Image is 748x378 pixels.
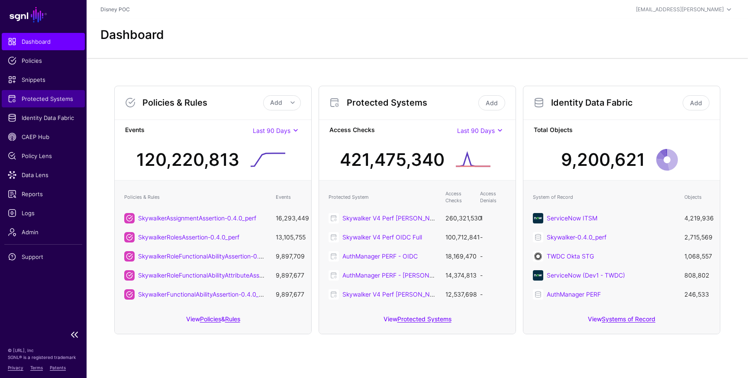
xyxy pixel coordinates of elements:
td: 16,293,449 [271,209,306,228]
a: Protected Systems [2,90,85,107]
a: Policies [200,315,221,323]
td: 2,715,569 [680,228,715,247]
a: ServiceNow (Dev1 - TWDC) [547,271,625,279]
span: Admin [8,228,79,236]
h2: Dashboard [100,28,164,42]
a: Identity Data Fabric [2,109,85,126]
th: Protected System [324,186,441,209]
td: 13,105,755 [271,228,306,247]
h3: Identity Data Fabric [551,97,681,108]
td: - [476,285,510,304]
span: Snippets [8,75,79,84]
a: Snippets [2,71,85,88]
a: Skywalker V4 Perf OIDC Full [342,233,422,241]
a: Skywalker-0.4.0_perf [547,233,606,241]
a: Reports [2,185,85,203]
div: 421,475,340 [340,147,445,173]
span: Last 90 Days [253,127,290,134]
a: Systems of Record [602,315,655,323]
th: System of Record [529,186,680,209]
td: 18,169,470 [441,247,476,266]
span: Support [8,252,79,261]
strong: Access Checks [329,125,457,136]
a: Add [478,95,505,110]
span: Dashboard [8,37,79,46]
a: ServiceNow ITSM [547,214,597,222]
a: SkywalkerFunctionalAbilityAssertion-0.4.0_perf [138,291,270,298]
a: Data Lens [2,166,85,184]
a: Policy Lens [2,147,85,165]
td: 14,374,813 [441,266,476,285]
a: Terms [30,365,43,370]
div: 120,220,813 [136,147,239,173]
td: - [476,247,510,266]
div: View [523,309,720,334]
a: SkywalkerAssignmentAssertion-0.4.0_perf [138,214,256,222]
td: 260,321,530 [441,209,476,228]
a: Add [683,95,709,110]
div: View & [115,309,311,334]
td: - [476,228,510,247]
a: Dashboard [2,33,85,50]
p: SGNL® is a registered trademark [8,354,79,361]
a: SkywalkerRoleFunctionalAbilityAssertion-0.4.0_perf [138,252,282,260]
a: AuthManager PERF - [PERSON_NAME] [342,271,451,279]
a: Skywalker V4 Perf [PERSON_NAME] Full [342,214,456,222]
td: 246,533 [680,285,715,304]
td: - [476,266,510,285]
a: AuthManager PERF [547,291,601,298]
a: Policies [2,52,85,69]
a: SkywalkerRolesAssertion-0.4.0_perf [138,233,239,241]
a: Privacy [8,365,23,370]
img: svg+xml;base64,PHN2ZyB3aWR0aD0iNjQiIGhlaWdodD0iNjQiIHZpZXdCb3g9IjAgMCA2NCA2NCIgZmlsbD0ibm9uZSIgeG... [533,251,543,262]
td: 9,897,677 [271,266,306,285]
span: CAEP Hub [8,132,79,141]
img: svg+xml;base64,PHN2ZyB3aWR0aD0iNjQiIGhlaWdodD0iNjQiIHZpZXdCb3g9IjAgMCA2NCA2NCIgZmlsbD0ibm9uZSIgeG... [533,270,543,281]
a: AuthManager PERF - OIDC [342,252,418,260]
td: 4,219,936 [680,209,715,228]
span: Last 90 Days [457,127,495,134]
img: svg+xml;base64,PHN2ZyB3aWR0aD0iNjQiIGhlaWdodD0iNjQiIHZpZXdCb3g9IjAgMCA2NCA2NCIgZmlsbD0ibm9uZSIgeG... [533,213,543,223]
span: Policies [8,56,79,65]
a: Admin [2,223,85,241]
th: Access Checks [441,186,476,209]
td: 100,712,841 [441,228,476,247]
span: Data Lens [8,171,79,179]
a: Rules [225,315,240,323]
strong: Events [125,125,253,136]
a: Disney POC [100,6,130,13]
span: Logs [8,209,79,217]
td: 12,537,698 [441,285,476,304]
p: © [URL], Inc [8,347,79,354]
td: 9,897,709 [271,247,306,266]
a: Patents [50,365,66,370]
a: CAEP Hub [2,128,85,145]
th: Objects [680,186,715,209]
h3: Policies & Rules [142,97,263,108]
td: 1,068,557 [680,247,715,266]
span: Add [270,99,282,106]
th: Events [271,186,306,209]
span: Reports [8,190,79,198]
div: [EMAIL_ADDRESS][PERSON_NAME] [636,6,724,13]
a: Protected Systems [397,315,451,323]
div: View [319,309,516,334]
span: Protected Systems [8,94,79,103]
span: Identity Data Fabric [8,113,79,122]
a: SGNL [5,5,81,24]
a: TWDC Okta STG [547,252,594,260]
strong: Total Objects [534,125,709,136]
span: Policy Lens [8,152,79,160]
th: Policies & Rules [120,186,271,209]
td: 808,802 [680,266,715,285]
td: 1 [476,209,510,228]
th: Access Denials [476,186,510,209]
h3: Protected Systems [347,97,477,108]
td: 9,897,677 [271,285,306,304]
a: SkywalkerRoleFunctionalAbilityAttributeAssertion-0.4.0_perf [138,271,307,279]
div: 9,200,621 [561,147,645,173]
a: Skywalker V4 Perf [PERSON_NAME] Roles [342,291,461,298]
a: Logs [2,204,85,222]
